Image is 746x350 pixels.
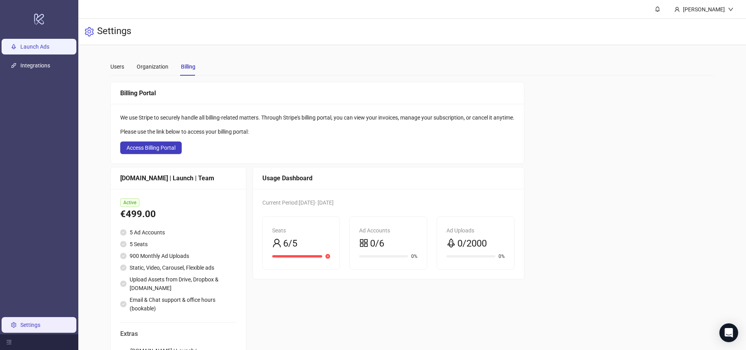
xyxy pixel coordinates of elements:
[120,141,182,154] button: Access Billing Portal
[359,226,417,235] div: Ad Accounts
[120,198,139,207] span: Active
[272,226,331,235] div: Seats
[262,199,334,206] span: Current Period: [DATE] - [DATE]
[120,252,237,260] li: 900 Monthly Ad Uploads
[120,329,237,339] span: Extras
[446,226,505,235] div: Ad Uploads
[120,241,126,247] span: check-circle
[499,254,505,259] span: 0%
[457,236,487,251] span: 0/2000
[181,62,195,71] div: Billing
[446,238,456,248] span: rocket
[120,281,126,287] span: check-circle
[120,265,126,271] span: check-circle
[325,254,330,259] span: close-circle
[20,322,40,328] a: Settings
[120,263,237,272] li: Static, Video, Carousel, Flexible ads
[680,5,728,14] div: [PERSON_NAME]
[728,7,733,12] span: down
[85,27,94,36] span: setting
[272,238,282,248] span: user
[20,62,50,69] a: Integrations
[120,240,237,248] li: 5 Seats
[6,339,12,345] span: menu-fold
[20,44,49,50] a: Launch Ads
[411,254,417,259] span: 0%
[120,228,237,237] li: 5 Ad Accounts
[126,145,175,151] span: Access Billing Portal
[120,88,515,98] div: Billing Portal
[120,127,515,136] div: Please use the link below to access your billing portal:
[97,25,131,38] h3: Settings
[370,236,384,251] span: 0/6
[137,62,168,71] div: Organization
[674,7,680,12] span: user
[719,323,738,342] div: Open Intercom Messenger
[120,301,126,307] span: check-circle
[120,173,237,183] div: [DOMAIN_NAME] | Launch | Team
[283,236,297,251] span: 6/5
[120,207,237,222] div: €499.00
[120,113,515,122] div: We use Stripe to securely handle all billing-related matters. Through Stripe's billing portal, yo...
[262,173,515,183] div: Usage Dashboard
[655,6,660,12] span: bell
[120,229,126,236] span: check-circle
[120,275,237,292] li: Upload Assets from Drive, Dropbox & [DOMAIN_NAME]
[359,238,368,248] span: appstore
[120,296,237,313] li: Email & Chat support & office hours (bookable)
[120,253,126,259] span: check-circle
[110,62,124,71] div: Users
